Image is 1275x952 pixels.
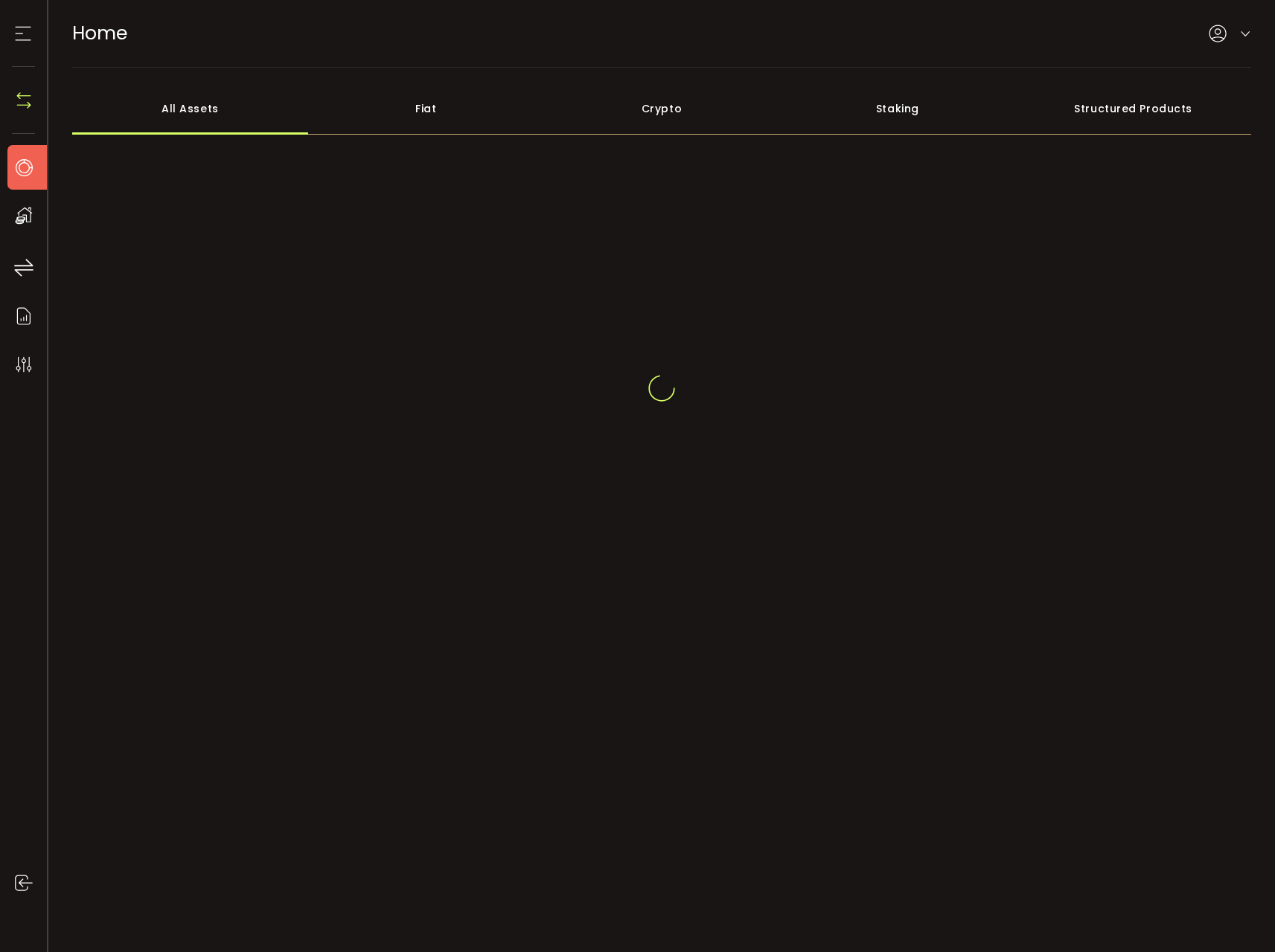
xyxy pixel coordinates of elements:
div: All Assets [72,83,308,135]
div: Structured Products [1015,83,1251,135]
img: N4P5cjLOiQAAAABJRU5ErkJggg== [13,89,35,112]
div: Staking [779,83,1015,135]
div: Fiat [308,83,544,135]
div: Crypto [544,83,780,135]
span: Home [72,20,127,46]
